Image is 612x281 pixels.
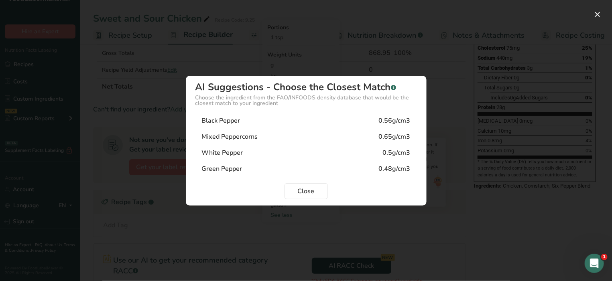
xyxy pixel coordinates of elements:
[202,132,258,142] div: Mixed Peppercorns
[379,116,411,125] div: 0.56g/cm3
[298,186,315,196] span: Close
[379,164,411,174] div: 0.48g/cm3
[379,132,411,142] div: 0.65g/cm3
[202,116,240,125] div: Black Pepper
[202,164,242,174] div: Green Pepper
[285,183,328,199] button: Close
[202,148,243,158] div: White Pepper
[383,148,411,158] div: 0.5g/cm3
[585,254,604,273] iframe: Intercom live chat
[601,254,608,260] span: 1
[195,82,417,92] div: AI Suggestions - Choose the Closest Match
[195,95,417,106] div: Choose the ingredient from the FAO/INFOODS density database that would be the closest match to yo...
